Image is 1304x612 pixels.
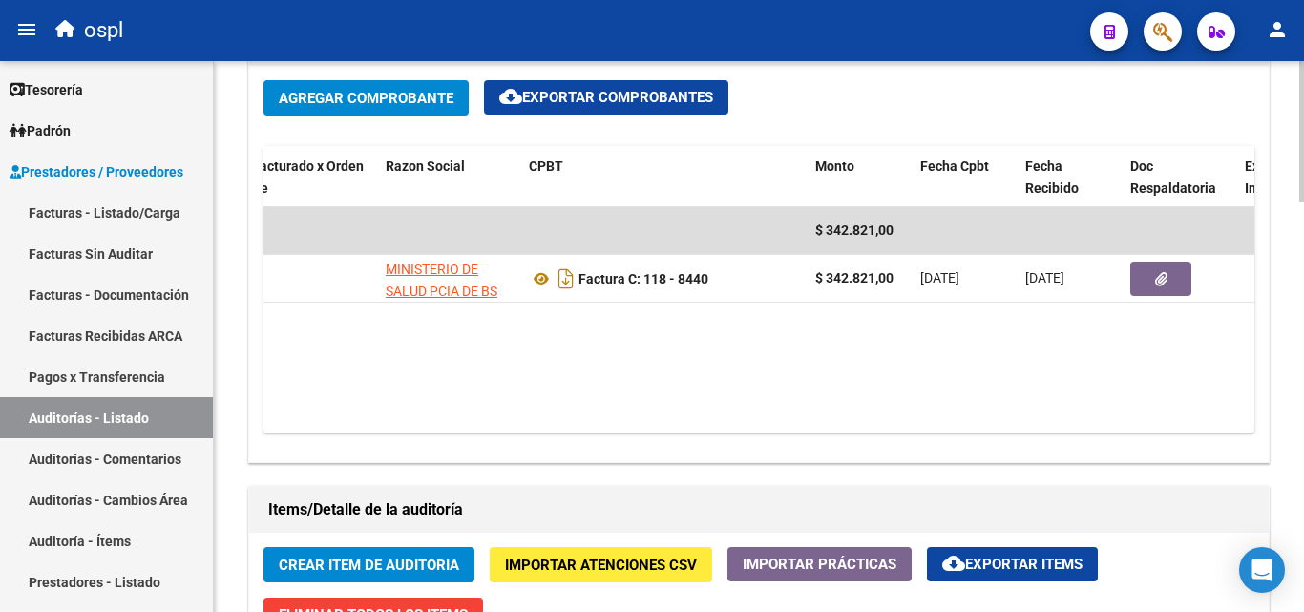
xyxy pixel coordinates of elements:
span: Crear Item de Auditoria [279,557,459,574]
mat-icon: person [1266,18,1289,41]
span: Prestadores / Proveedores [10,161,183,182]
button: Agregar Comprobante [263,80,469,116]
mat-icon: cloud_download [499,85,522,108]
mat-icon: menu [15,18,38,41]
button: Exportar Items [927,547,1098,581]
datatable-header-cell: Expte. Interno [1237,146,1304,209]
div: Open Intercom Messenger [1239,547,1285,593]
strong: $ 342.821,00 [815,270,894,285]
span: Razon Social [386,158,465,174]
span: Monto [815,158,854,174]
span: Exportar Items [942,556,1083,573]
span: Expte. Interno [1245,158,1289,196]
h1: Items/Detalle de la auditoría [268,495,1250,525]
span: ospl [84,10,123,52]
span: Importar Atenciones CSV [505,557,697,574]
span: Importar Prácticas [743,556,896,573]
span: Exportar Comprobantes [499,89,713,106]
span: Fecha Cpbt [920,158,989,174]
span: $ 342.821,00 [815,222,894,238]
strong: Factura C: 118 - 8440 [578,271,708,286]
span: Tesorería [10,79,83,100]
mat-icon: cloud_download [942,552,965,575]
datatable-header-cell: Fecha Recibido [1018,146,1123,209]
span: Facturado x Orden De [252,158,364,196]
datatable-header-cell: CPBT [521,146,808,209]
button: Importar Atenciones CSV [490,547,712,582]
datatable-header-cell: Razon Social [378,146,521,209]
i: Descargar documento [554,264,578,294]
datatable-header-cell: Monto [808,146,913,209]
span: Agregar Comprobante [279,90,453,107]
span: Padrón [10,120,71,141]
button: Importar Prácticas [727,547,912,581]
span: [DATE] [920,270,959,285]
button: Crear Item de Auditoria [263,547,474,582]
span: Fecha Recibido [1025,158,1079,196]
span: [DATE] [1025,270,1064,285]
span: Doc Respaldatoria [1130,158,1216,196]
button: Exportar Comprobantes [484,80,728,115]
datatable-header-cell: Fecha Cpbt [913,146,1018,209]
span: CPBT [529,158,563,174]
datatable-header-cell: Facturado x Orden De [244,146,378,209]
datatable-header-cell: Doc Respaldatoria [1123,146,1237,209]
span: MINISTERIO DE SALUD PCIA DE BS AS O. P. [386,262,497,321]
